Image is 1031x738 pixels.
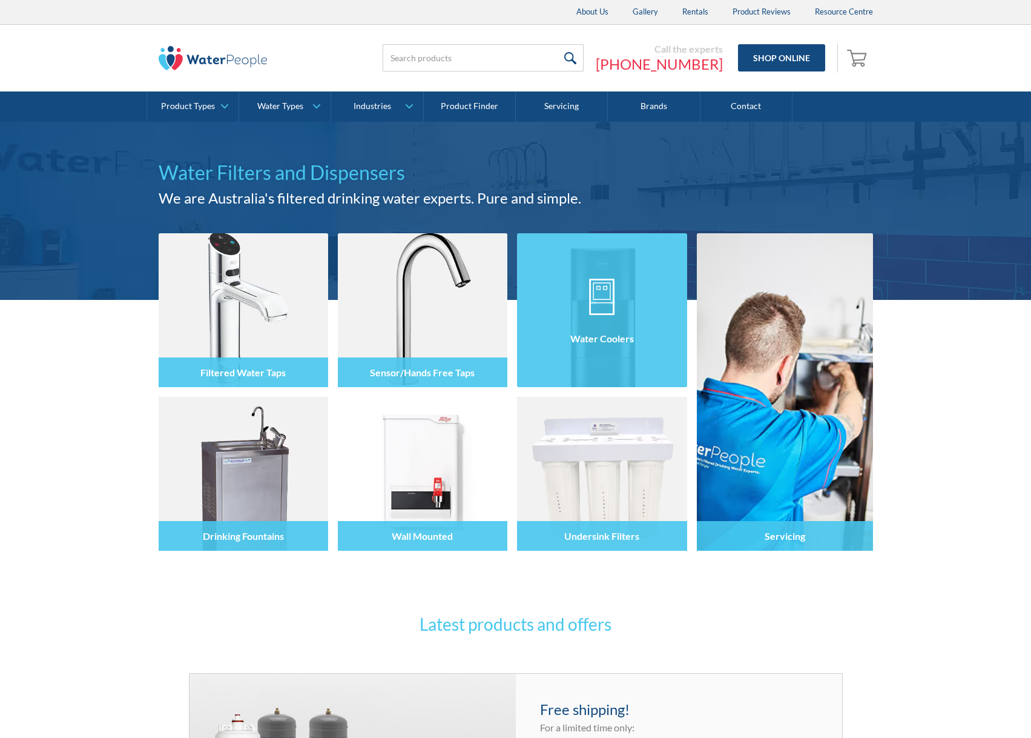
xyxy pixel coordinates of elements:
h4: Wall Mounted [392,530,453,542]
h3: Latest products and offers [280,611,752,637]
a: [PHONE_NUMBER] [596,55,723,73]
img: Drinking Fountains [159,397,328,551]
img: Wall Mounted [338,397,507,551]
p: For a limited time only: [540,720,818,735]
a: Open empty cart [844,44,873,73]
img: Filtered Water Taps [159,233,328,387]
div: Water Types [257,101,303,111]
img: The Water People [159,46,268,70]
div: Product Types [161,101,215,111]
a: Shop Online [738,44,825,71]
img: shopping cart [847,48,870,67]
a: Water Types [239,91,331,122]
a: Industries [331,91,423,122]
h4: Filtered Water Taps [200,367,286,378]
h4: Drinking Fountains [203,530,284,542]
h4: Water Coolers [570,333,634,344]
img: Water Coolers [517,233,687,387]
a: Contact [700,91,792,122]
div: Call the experts [596,43,723,55]
a: Product Types [147,91,239,122]
h4: Free shipping! [540,699,818,720]
div: Industries [354,101,391,111]
a: Servicing [697,233,873,551]
a: Brands [608,91,700,122]
h4: Servicing [765,530,805,542]
img: Undersink Filters [517,397,687,551]
a: Servicing [516,91,608,122]
a: Product Finder [424,91,516,122]
img: Sensor/Hands Free Taps [338,233,507,387]
h4: Undersink Filters [564,530,639,542]
h4: Sensor/Hands Free Taps [370,367,475,378]
input: Search products [383,44,584,71]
